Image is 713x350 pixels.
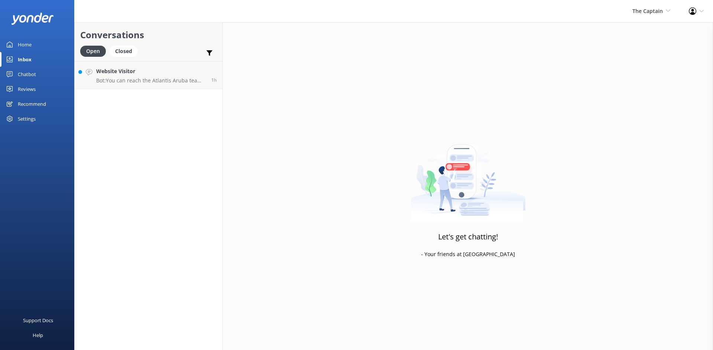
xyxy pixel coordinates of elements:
div: Reviews [18,82,36,97]
div: Closed [110,46,138,57]
div: Help [33,328,43,343]
a: Open [80,47,110,55]
img: yonder-white-logo.png [11,13,54,25]
div: Inbox [18,52,32,67]
h4: Website Visitor [96,67,206,75]
span: Oct 14 2025 10:47am (UTC -04:00) America/Caracas [211,77,217,83]
div: Support Docs [23,313,53,328]
div: Settings [18,111,36,126]
div: Open [80,46,106,57]
p: - Your friends at [GEOGRAPHIC_DATA] [421,250,515,258]
span: The Captain [632,7,663,14]
div: Home [18,37,32,52]
h3: Let's get chatting! [438,231,498,243]
a: Closed [110,47,141,55]
a: Website VisitorBot:You can reach the Atlantis Aruba team by calling [PHONE_NUMBER] or emailing [E... [75,61,222,89]
img: artwork of a man stealing a conversation from at giant smartphone [411,129,525,222]
h2: Conversations [80,28,217,42]
div: Recommend [18,97,46,111]
p: Bot: You can reach the Atlantis Aruba team by calling [PHONE_NUMBER] or emailing [EMAIL_ADDRESS][... [96,77,206,84]
div: Chatbot [18,67,36,82]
